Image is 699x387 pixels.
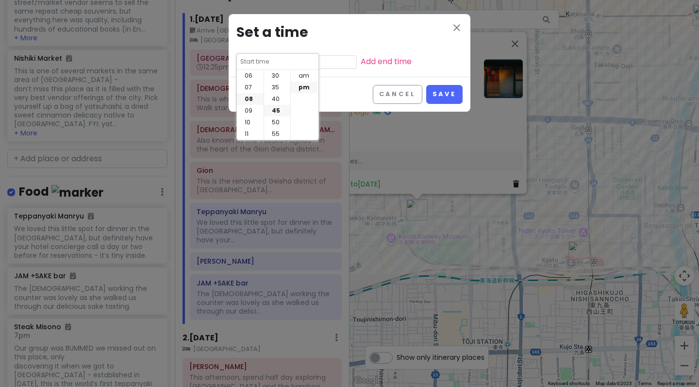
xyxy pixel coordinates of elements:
[237,93,264,105] li: 08
[237,128,264,140] li: 11
[237,82,264,93] li: 07
[291,70,317,82] li: am
[264,105,290,117] li: 45
[373,85,422,104] button: Cancel
[264,70,290,82] li: 30
[264,128,290,140] li: 55
[361,56,412,67] a: Add end time
[426,85,463,104] button: Save
[451,22,463,34] i: close
[240,57,316,67] input: Start time
[451,22,463,35] button: Close
[264,82,290,93] li: 35
[264,117,290,128] li: 50
[236,22,463,44] h3: Set a time
[237,70,264,82] li: 06
[237,105,264,117] li: 09
[237,117,264,128] li: 10
[291,82,317,93] li: pm
[264,93,290,105] li: 40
